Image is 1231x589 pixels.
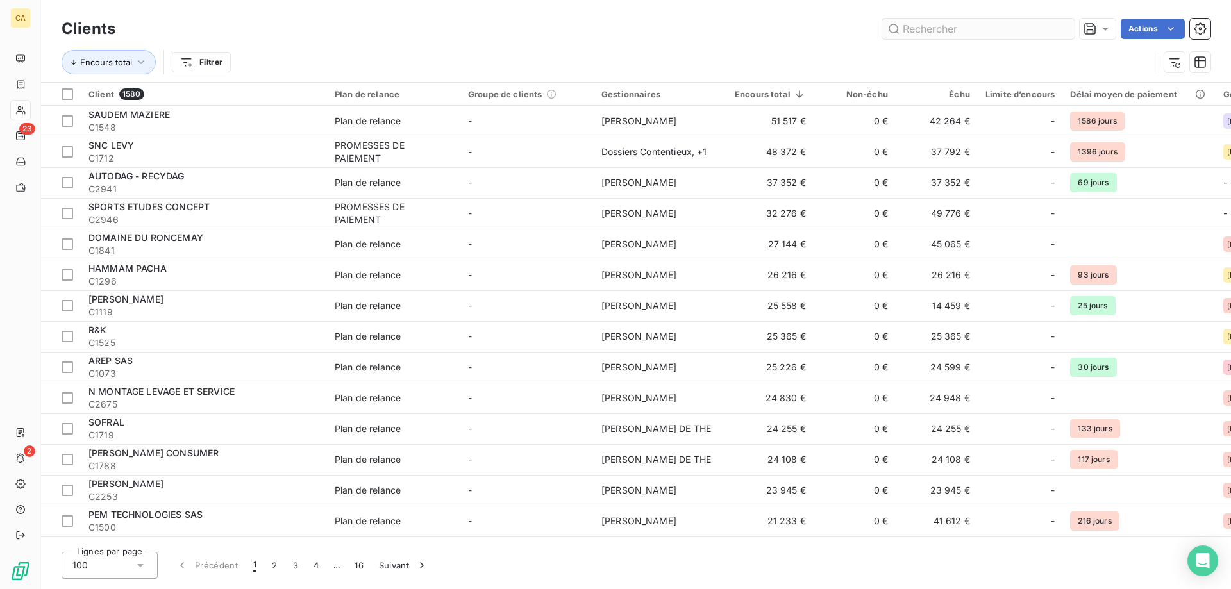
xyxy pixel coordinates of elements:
td: 37 352 € [727,167,814,198]
span: - [468,331,472,342]
div: Plan de relance [335,484,401,497]
span: 1586 jours [1070,112,1125,131]
button: 1 [246,552,264,579]
span: - [1051,330,1055,343]
span: - [1051,207,1055,220]
td: 24 948 € [896,383,978,413]
span: [PERSON_NAME] [601,177,676,188]
td: 24 830 € [727,383,814,413]
td: 0 € [814,106,896,137]
span: 69 jours [1070,173,1116,192]
span: AREP SAS [88,355,133,366]
button: Actions [1121,19,1185,39]
div: Plan de relance [335,361,401,374]
td: 0 € [896,536,978,567]
div: Échu [903,89,970,99]
span: - [1223,208,1227,219]
span: - [1051,361,1055,374]
span: 133 jours [1070,419,1119,438]
span: [PERSON_NAME] [601,300,676,311]
span: - [468,300,472,311]
span: [PERSON_NAME] [601,238,676,249]
div: Plan de relance [335,269,401,281]
div: Non-échu [821,89,888,99]
td: 25 365 € [727,321,814,352]
div: Plan de relance [335,115,401,128]
span: [PERSON_NAME] [88,294,163,304]
div: Plan de relance [335,238,401,251]
td: 24 599 € [896,352,978,383]
td: 37 352 € [896,167,978,198]
span: [PERSON_NAME] CONSUMER [88,447,219,458]
span: 117 jours [1070,450,1117,469]
div: Plan de relance [335,422,401,435]
td: 45 065 € [896,229,978,260]
span: 1580 [119,88,144,100]
span: - [1051,453,1055,466]
span: - [468,361,472,372]
span: 30 jours [1070,358,1116,377]
span: - [1051,238,1055,251]
button: Précédent [168,552,246,579]
td: 25 226 € [727,352,814,383]
td: 27 144 € [727,229,814,260]
td: 20 698 € [727,536,814,567]
button: 3 [285,552,306,579]
span: C1500 [88,521,319,534]
span: - [468,115,472,126]
div: Plan de relance [335,299,401,312]
span: - [468,423,472,434]
span: - [1051,145,1055,158]
span: [PERSON_NAME] [601,331,676,342]
span: C1119 [88,306,319,319]
td: 24 108 € [727,444,814,475]
button: 2 [264,552,285,579]
span: - [468,177,472,188]
span: - [468,454,472,465]
span: 100 [72,559,88,572]
span: [PERSON_NAME] [601,361,676,372]
button: 16 [347,552,371,579]
td: 37 792 € [896,137,978,167]
td: 23 945 € [896,475,978,506]
span: 2 [24,445,35,457]
button: Encours total [62,50,156,74]
td: 24 255 € [896,413,978,444]
span: PEM TECHNOLOGIES SAS [88,509,203,520]
td: 0 € [814,167,896,198]
span: C2941 [88,183,319,195]
td: 0 € [814,383,896,413]
span: SPORTS ETUDES CONCEPT [88,201,210,212]
td: 0 € [814,506,896,536]
span: AUTODAG - RECYDAG [88,170,185,181]
span: Client [88,89,114,99]
span: RAVET [88,540,118,551]
span: SOFRAL [88,417,124,427]
span: - [1051,115,1055,128]
span: - [468,269,472,280]
div: Encours total [735,89,806,99]
span: - [1051,269,1055,281]
div: Open Intercom Messenger [1187,545,1218,576]
span: C2946 [88,213,319,226]
td: 23 945 € [727,475,814,506]
img: Logo LeanPay [10,561,31,581]
button: Filtrer [172,52,231,72]
span: Groupe de clients [468,89,542,99]
div: Plan de relance [335,176,401,189]
td: 21 233 € [727,506,814,536]
span: SAUDEM MAZIERE [88,109,170,120]
div: Limite d’encours [985,89,1055,99]
span: - [468,392,472,403]
td: 0 € [814,321,896,352]
td: 0 € [814,229,896,260]
div: PROMESSES DE PAIEMENT [335,139,453,165]
input: Rechercher [882,19,1075,39]
span: C1525 [88,336,319,349]
span: - [1223,177,1227,188]
span: [PERSON_NAME] [601,515,676,526]
span: C1788 [88,460,319,472]
span: … [326,555,347,576]
td: 0 € [814,137,896,167]
span: 23 [19,123,35,135]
